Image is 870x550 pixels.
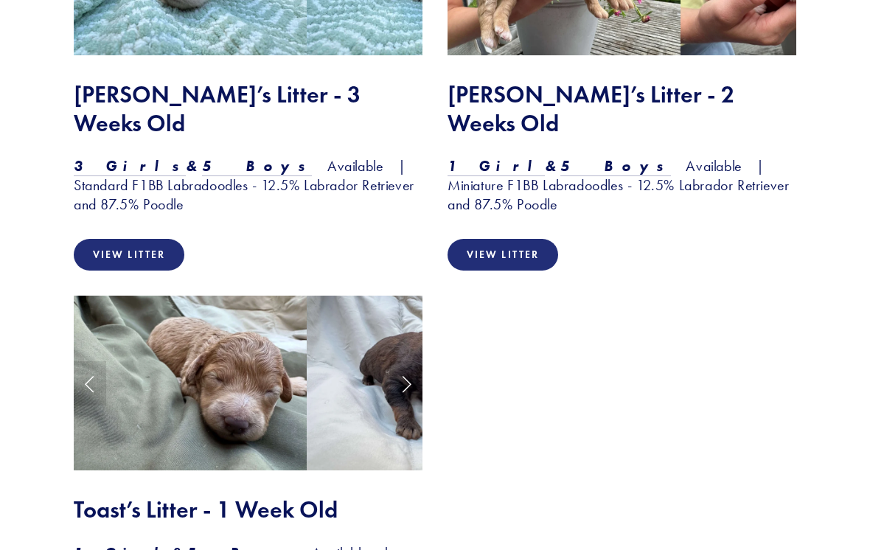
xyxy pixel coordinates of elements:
img: Waylon 1.jpg [307,296,540,470]
em: & [545,157,561,175]
h2: [PERSON_NAME]’s Litter - 3 Weeks Old [74,80,422,137]
a: View Litter [448,239,558,271]
h2: [PERSON_NAME]’s Litter - 2 Weeks Old [448,80,796,137]
a: 5 Boys [202,157,313,176]
h2: Toast’s Litter - 1 Week Old [74,495,422,523]
em: 5 Boys [202,157,313,175]
em: 5 Boys [560,157,671,175]
a: View Litter [74,239,184,271]
a: Previous Slide [74,361,106,405]
a: Next Slide [390,361,422,405]
em: & [186,157,202,175]
img: Dolly 1.jpg [74,296,307,470]
a: 1 Girl [448,157,545,176]
a: 5 Boys [560,157,671,176]
em: 3 Girls [74,157,186,175]
a: 3 Girls [74,157,186,176]
h3: Available | Miniature F1BB Labradoodles - 12.5% Labrador Retriever and 87.5% Poodle [448,156,796,214]
em: 1 Girl [448,157,545,175]
h3: Available | Standard F1BB Labradoodles - 12.5% Labrador Retriever and 87.5% Poodle [74,156,422,214]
